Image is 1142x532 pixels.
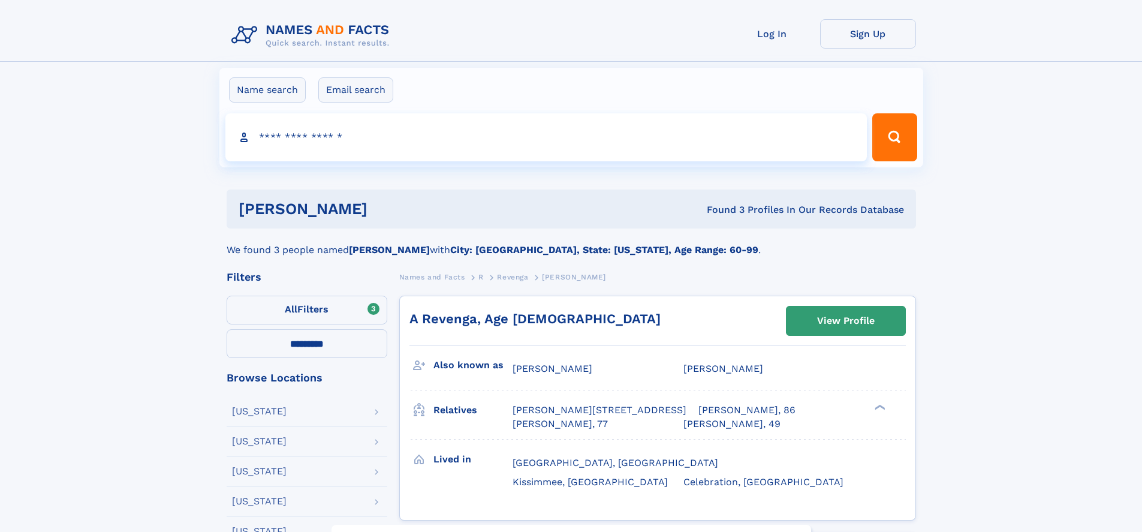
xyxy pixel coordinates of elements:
h3: Relatives [433,400,513,420]
a: Revenga [497,269,528,284]
span: [PERSON_NAME] [683,363,763,374]
a: [PERSON_NAME], 49 [683,417,781,431]
div: [US_STATE] [232,467,287,476]
div: View Profile [817,307,875,335]
a: [PERSON_NAME], 77 [513,417,608,431]
b: City: [GEOGRAPHIC_DATA], State: [US_STATE], Age Range: 60-99 [450,244,758,256]
div: ❯ [872,404,886,411]
div: [US_STATE] [232,497,287,506]
a: A Revenga, Age [DEMOGRAPHIC_DATA] [409,311,661,326]
h1: [PERSON_NAME] [239,202,537,217]
label: Filters [227,296,387,324]
img: Logo Names and Facts [227,19,399,52]
label: Name search [229,77,306,103]
label: Email search [318,77,393,103]
a: View Profile [787,306,905,335]
a: Names and Facts [399,269,465,284]
div: Browse Locations [227,372,387,383]
a: Sign Up [820,19,916,49]
div: [US_STATE] [232,407,287,416]
div: We found 3 people named with . [227,229,916,257]
h3: Also known as [433,355,513,375]
a: R [478,269,484,284]
b: [PERSON_NAME] [349,244,430,256]
button: Search Button [872,113,917,161]
a: Log In [724,19,820,49]
input: search input [225,113,867,161]
span: Celebration, [GEOGRAPHIC_DATA] [683,476,843,488]
div: [US_STATE] [232,437,287,446]
div: Filters [227,272,387,282]
span: [GEOGRAPHIC_DATA], [GEOGRAPHIC_DATA] [513,457,718,468]
div: Found 3 Profiles In Our Records Database [537,203,904,217]
span: R [478,273,484,281]
span: All [285,303,297,315]
a: [PERSON_NAME][STREET_ADDRESS] [513,404,686,417]
h3: Lived in [433,449,513,470]
span: Kissimmee, [GEOGRAPHIC_DATA] [513,476,668,488]
span: [PERSON_NAME] [513,363,592,374]
span: [PERSON_NAME] [542,273,606,281]
a: [PERSON_NAME], 86 [698,404,796,417]
span: Revenga [497,273,528,281]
